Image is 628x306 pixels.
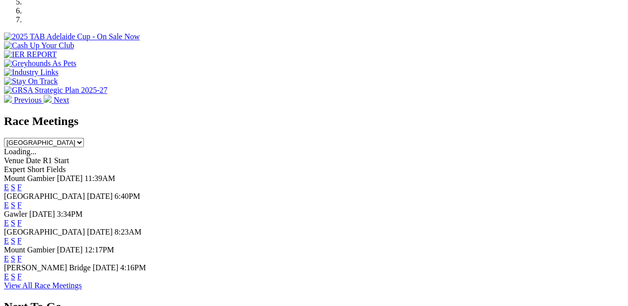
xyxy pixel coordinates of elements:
span: Next [54,96,69,104]
a: F [17,254,22,263]
a: Previous [4,96,44,104]
span: Short [27,165,45,174]
span: Loading... [4,147,36,156]
span: R1 Start [43,156,69,165]
span: 4:16PM [120,263,146,272]
a: E [4,219,9,227]
a: S [11,237,15,245]
span: 12:17PM [84,245,114,254]
img: chevron-left-pager-white.svg [4,95,12,103]
span: [GEOGRAPHIC_DATA] [4,228,85,236]
a: F [17,183,22,191]
span: Gawler [4,210,27,218]
span: Date [26,156,41,165]
img: IER REPORT [4,50,57,59]
span: [PERSON_NAME] Bridge [4,263,91,272]
span: [DATE] [87,192,113,200]
a: F [17,272,22,281]
a: E [4,272,9,281]
img: Industry Links [4,68,59,77]
span: 3:34PM [57,210,83,218]
a: E [4,237,9,245]
a: F [17,237,22,245]
span: [DATE] [87,228,113,236]
a: S [11,272,15,281]
span: [DATE] [29,210,55,218]
img: Stay On Track [4,77,58,86]
a: S [11,219,15,227]
a: S [11,183,15,191]
a: S [11,254,15,263]
span: [DATE] [93,263,119,272]
span: Mount Gambier [4,174,55,183]
a: E [4,254,9,263]
img: GRSA Strategic Plan 2025-27 [4,86,107,95]
a: S [11,201,15,209]
a: E [4,201,9,209]
a: F [17,201,22,209]
a: View All Race Meetings [4,281,82,290]
span: 8:23AM [115,228,141,236]
img: Cash Up Your Club [4,41,74,50]
img: Greyhounds As Pets [4,59,76,68]
span: 6:40PM [115,192,140,200]
span: [DATE] [57,245,83,254]
img: 2025 TAB Adelaide Cup - On Sale Now [4,32,140,41]
span: [DATE] [57,174,83,183]
span: [GEOGRAPHIC_DATA] [4,192,85,200]
a: F [17,219,22,227]
a: Next [44,96,69,104]
h2: Race Meetings [4,115,624,128]
span: Venue [4,156,24,165]
a: E [4,183,9,191]
img: chevron-right-pager-white.svg [44,95,52,103]
span: Previous [14,96,42,104]
span: Expert [4,165,25,174]
span: 11:39AM [84,174,115,183]
span: Mount Gambier [4,245,55,254]
span: Fields [46,165,66,174]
